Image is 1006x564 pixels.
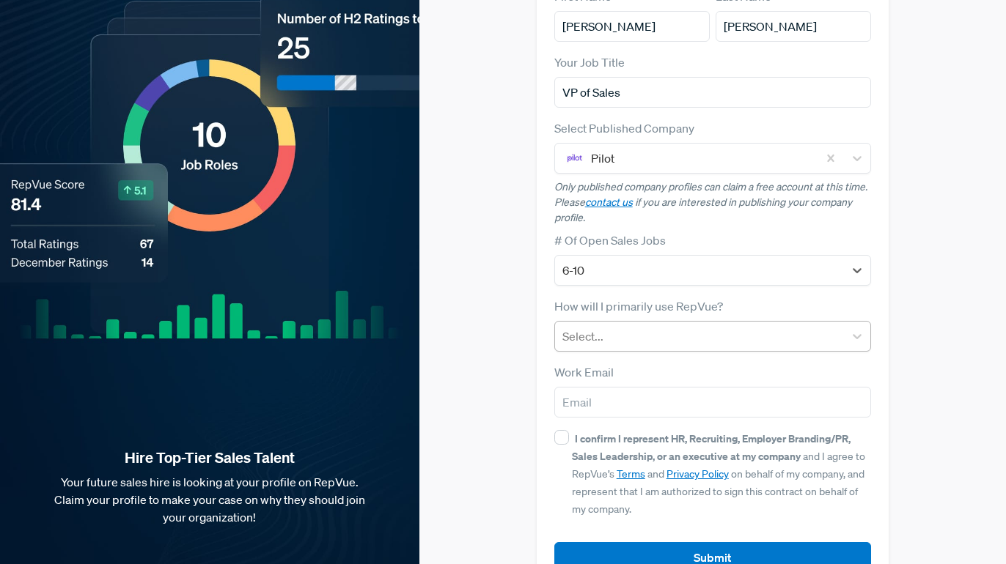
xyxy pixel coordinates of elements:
p: Only published company profiles can claim a free account at this time. Please if you are interest... [554,179,871,226]
p: Your future sales hire is looking at your profile on RepVue. Claim your profile to make your case... [23,473,396,526]
label: # Of Open Sales Jobs [554,231,666,249]
label: Work Email [554,363,614,381]
img: Pilot [566,149,584,167]
a: Terms [617,467,645,480]
input: Title [554,77,871,108]
label: Your Job Title [554,53,625,71]
span: and I agree to RepVue’s and on behalf of my company, and represent that I am authorized to sign t... [572,432,865,516]
input: Email [554,387,871,418]
label: How will I primarily use RepVue? [554,297,723,315]
label: Select Published Company [554,119,694,137]
a: Privacy Policy [667,467,729,480]
strong: Hire Top-Tier Sales Talent [23,448,396,467]
input: Last Name [716,11,871,42]
a: contact us [585,196,633,209]
input: First Name [554,11,710,42]
strong: I confirm I represent HR, Recruiting, Employer Branding/PR, Sales Leadership, or an executive at ... [572,431,851,463]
